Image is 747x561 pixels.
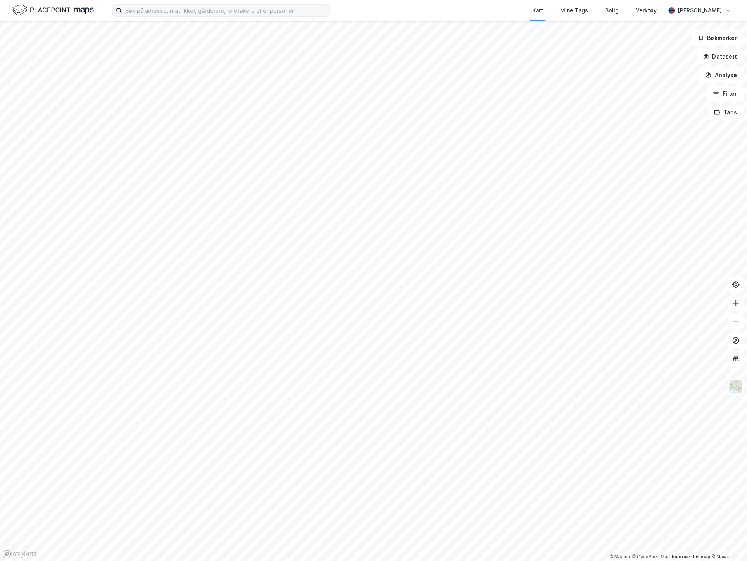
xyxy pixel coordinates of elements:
iframe: Chat Widget [708,524,747,561]
div: Verktøy [636,6,657,15]
a: Mapbox homepage [2,550,36,559]
img: Z [729,380,744,394]
img: logo.f888ab2527a4732fd821a326f86c7f29.svg [12,3,94,17]
a: Mapbox [610,554,631,560]
div: [PERSON_NAME] [678,6,722,15]
a: OpenStreetMap [633,554,670,560]
div: Mine Tags [561,6,588,15]
div: Kart [533,6,543,15]
input: Søk på adresse, matrikkel, gårdeiere, leietakere eller personer [122,5,329,16]
div: Bolig [606,6,619,15]
button: Analyse [699,67,744,83]
button: Datasett [697,49,744,64]
a: Improve this map [672,554,711,560]
button: Bokmerker [692,30,744,46]
div: Kontrollprogram for chat [708,524,747,561]
button: Filter [707,86,744,102]
button: Tags [708,105,744,120]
